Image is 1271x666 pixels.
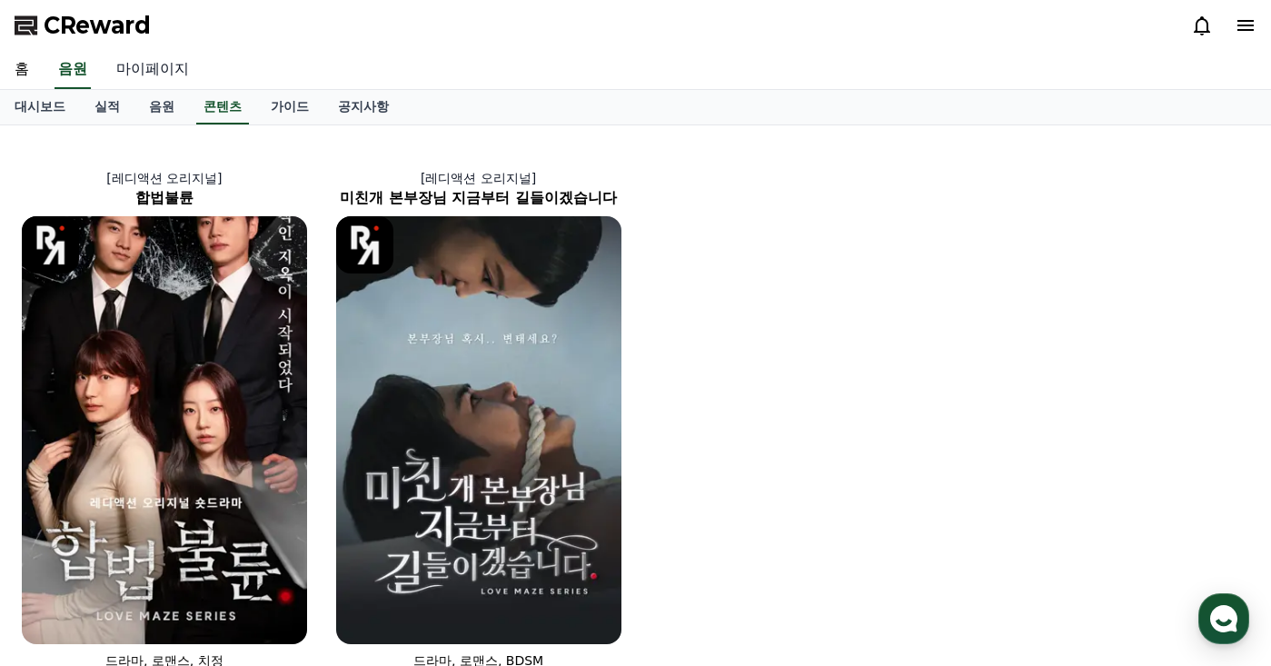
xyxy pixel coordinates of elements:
h2: 합법불륜 [7,187,322,209]
a: 설정 [234,515,349,561]
img: [object Object] Logo [336,216,393,273]
a: 가이드 [256,90,323,124]
a: 음원 [55,51,91,89]
p: [레디액션 오리지널] [322,169,636,187]
a: 음원 [134,90,189,124]
a: 마이페이지 [102,51,204,89]
a: CReward [15,11,151,40]
a: 실적 [80,90,134,124]
span: 대화 [166,543,188,558]
h2: 미친개 본부장님 지금부터 길들이겠습니다 [322,187,636,209]
span: 홈 [57,542,68,557]
a: 홈 [5,515,120,561]
a: 대화 [120,515,234,561]
img: 미친개 본부장님 지금부터 길들이겠습니다 [336,216,621,644]
p: [레디액션 오리지널] [7,169,322,187]
a: 콘텐츠 [196,90,249,124]
span: CReward [44,11,151,40]
a: 공지사항 [323,90,403,124]
span: 설정 [281,542,303,557]
img: [object Object] Logo [22,216,79,273]
img: 합법불륜 [22,216,307,644]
